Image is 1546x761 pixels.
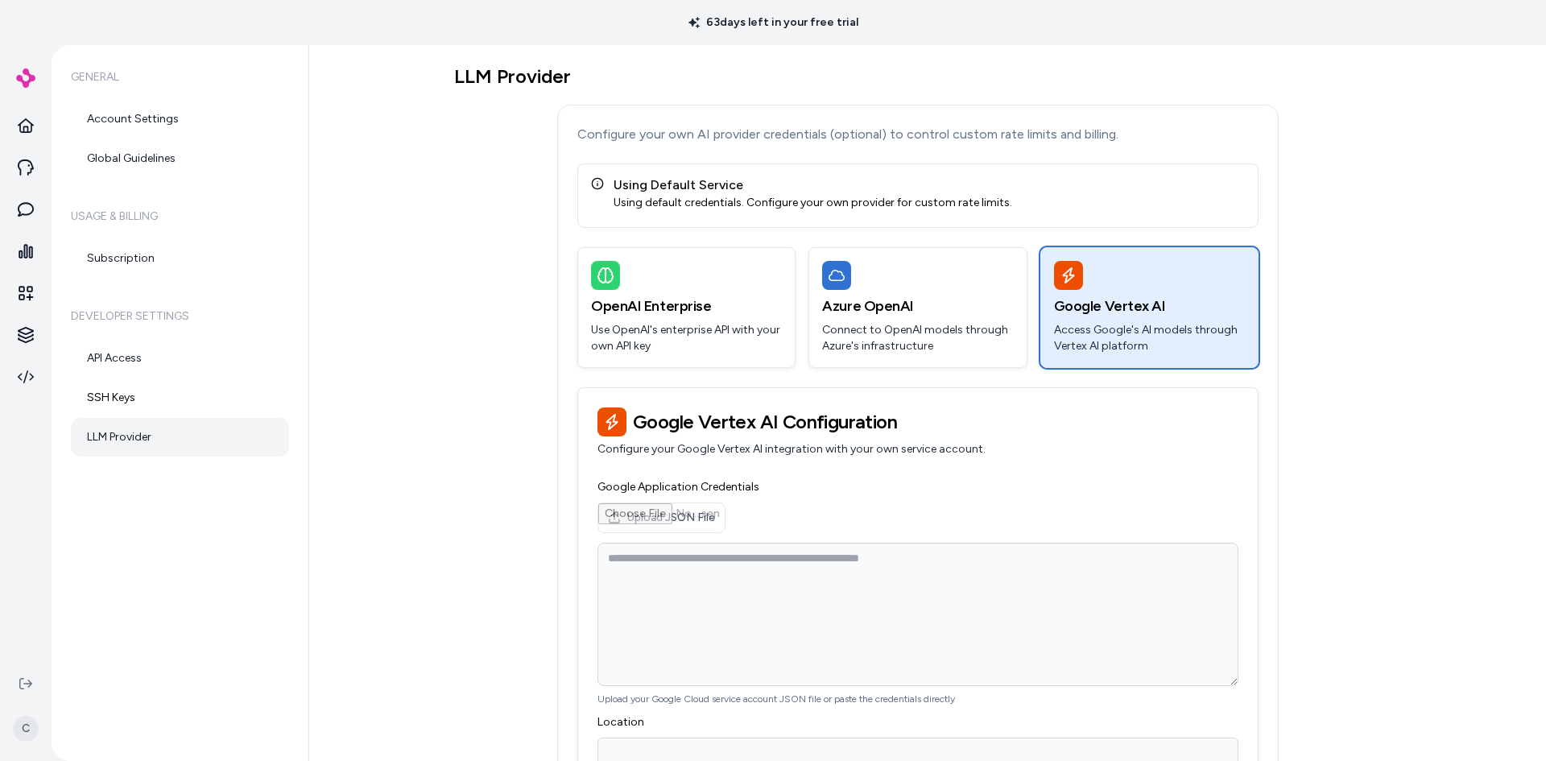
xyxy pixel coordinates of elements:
img: alby Logo [16,68,35,88]
p: Configure your Google Vertex AI integration with your own service account. [597,441,1238,457]
p: Use OpenAI's enterprise API with your own API key [591,322,782,354]
label: Upload JSON File [597,503,725,533]
label: Google Application Credentials [597,480,759,494]
h3: Azure OpenAI [822,295,1013,317]
p: 63 days left in your free trial [679,14,868,31]
a: SSH Keys [71,378,289,417]
h3: Google Vertex AI [1054,295,1245,317]
div: Using default credentials. Configure your own provider for custom rate limits. [614,195,1012,211]
p: Connect to OpenAI models through Azure's infrastructure [822,322,1013,354]
h3: OpenAI Enterprise [591,295,782,317]
p: Access Google's AI models through Vertex AI platform [1054,322,1245,354]
h3: Google Vertex AI Configuration [597,407,1238,436]
input: Upload JSON File [598,503,725,532]
h6: General [71,55,289,100]
a: Subscription [71,239,289,278]
button: C [10,703,42,755]
span: C [13,716,39,742]
h6: Developer Settings [71,294,289,339]
a: LLM Provider [71,418,289,457]
h6: Usage & Billing [71,194,289,239]
a: Account Settings [71,100,289,139]
p: Upload your Google Cloud service account JSON file or paste the credentials directly [597,693,1238,705]
a: API Access [71,339,289,378]
a: Global Guidelines [71,139,289,178]
p: Configure your own AI provider credentials (optional) to control custom rate limits and billing. [577,125,1259,144]
label: Location [597,715,644,729]
h1: LLM Provider [454,64,1382,89]
div: Using Default Service [614,176,1012,195]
